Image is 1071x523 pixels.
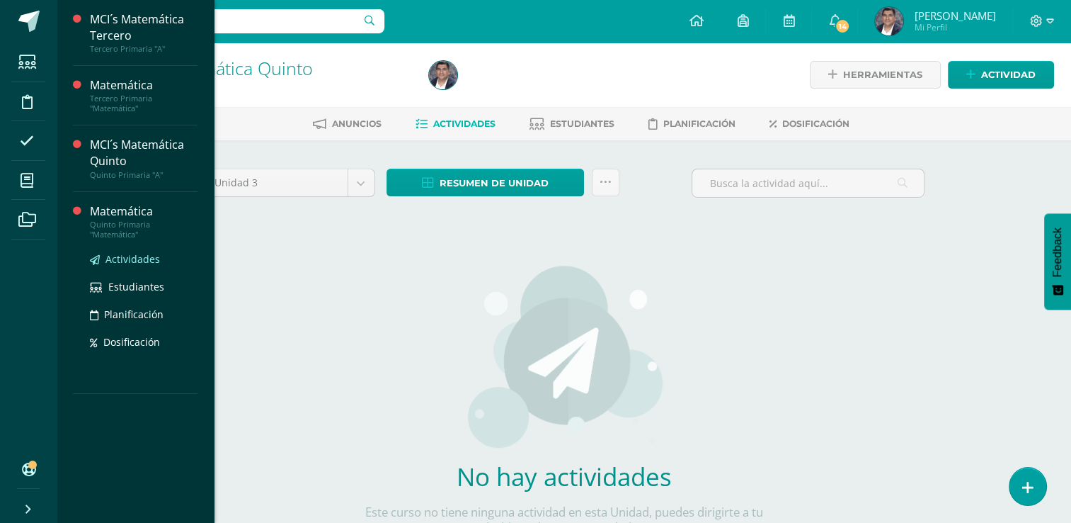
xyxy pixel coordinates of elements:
a: Actividades [416,113,496,135]
img: activities.png [464,264,664,449]
span: Estudiantes [108,280,164,293]
a: Unidad 3 [204,169,374,196]
div: MCI´s Matemática Quinto [90,137,197,169]
div: Quinto Primaria "Matemática" [90,220,197,240]
div: MCI´s Matemática Tercero [90,11,197,44]
span: Unidad 3 [214,169,337,196]
a: MatemáticaTercero Primaria "Matemática" [90,77,197,113]
span: Planificación [663,118,735,129]
img: f080640a96c98b39ae577bcb9e6851c9.png [429,61,457,89]
a: Actividad [948,61,1054,89]
span: Mi Perfil [914,21,995,33]
span: [PERSON_NAME] [914,9,995,23]
a: Planificación [90,306,197,322]
span: Resumen de unidad [440,170,549,196]
div: Matemática [90,203,197,220]
div: Tercero Primaria "Matemática" [90,94,197,113]
h1: MCI´s Matemática Quinto [110,58,412,78]
span: Dosificación [103,335,160,349]
div: Tercero Primaria "A" [90,44,197,54]
span: Feedback [1051,227,1064,277]
a: Planificación [648,113,735,135]
a: Actividades [90,251,197,267]
h2: No hay actividades [355,460,773,493]
a: Anuncios [313,113,382,135]
span: Actividades [433,118,496,129]
span: Actividades [105,252,160,266]
div: Quinto Primaria 'A' [110,78,412,91]
input: Busca la actividad aquí... [692,169,924,197]
a: MatemáticaQuinto Primaria "Matemática" [90,203,197,240]
a: Estudiantes [529,113,614,135]
div: Quinto Primaria "A" [90,170,197,180]
span: Actividad [981,62,1036,88]
a: Resumen de unidad [386,169,584,196]
div: Matemática [90,77,197,94]
a: Dosificación [769,113,849,135]
input: Busca un usuario... [66,9,384,33]
span: Planificación [104,308,164,321]
a: MCI´s Matemática TerceroTercero Primaria "A" [90,11,197,54]
span: Dosificación [782,118,849,129]
span: 14 [835,18,850,34]
a: MCI´s Matemática QuintoQuinto Primaria "A" [90,137,197,179]
button: Feedback - Mostrar encuesta [1044,213,1071,310]
a: Herramientas [810,61,941,89]
a: Estudiantes [90,279,197,295]
span: Herramientas [843,62,922,88]
span: Estudiantes [550,118,614,129]
span: Anuncios [332,118,382,129]
a: Dosificación [90,334,197,350]
img: f080640a96c98b39ae577bcb9e6851c9.png [875,7,903,35]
